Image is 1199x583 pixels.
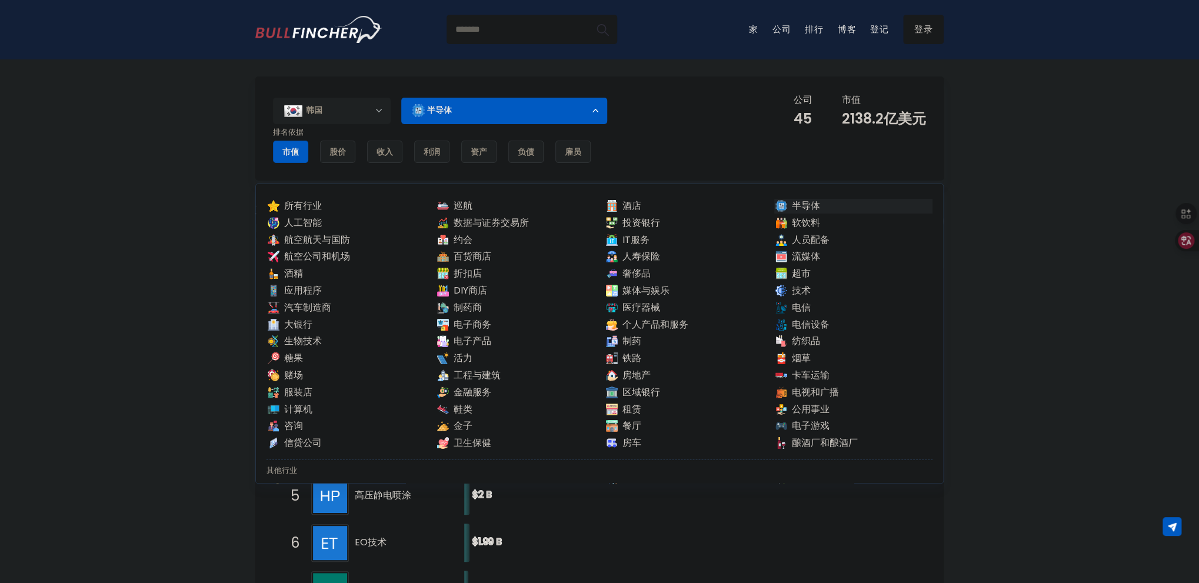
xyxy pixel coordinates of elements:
[436,318,595,332] a: 电子商务
[792,482,839,495] font: 可再生能源
[267,233,425,248] a: 航空航天与国防
[774,233,933,248] a: 人员配备
[605,301,764,315] a: 医疗器械
[838,23,857,35] a: 博客
[454,233,472,246] font: 约会
[284,402,312,416] font: 计算机
[805,23,824,35] a: 排行
[267,368,425,383] a: 赌场
[267,284,425,298] a: 应用程序
[774,334,933,349] a: 纺织品
[605,402,764,417] a: 租赁
[284,249,350,263] font: 航空公司和机场
[842,109,926,128] font: 2138.2亿美元
[605,284,764,298] a: 媒体与娱乐
[355,488,411,502] font: 高压静电喷涂
[267,266,425,281] a: 酒精
[605,385,764,400] a: 区域银行
[870,23,889,35] font: 登记
[436,351,595,366] a: 活力
[267,318,425,332] a: 大银行
[622,318,688,331] font: 个人产品和服务
[622,351,641,365] font: 铁路
[471,146,487,158] font: 资产
[842,93,861,106] font: 市值
[436,301,595,315] a: 制药商
[622,249,660,263] font: 人寿保险
[565,146,581,158] font: 雇员
[424,146,440,158] font: 利润
[774,368,933,383] a: 卡车运输
[267,436,425,451] a: 信贷公司
[267,301,425,315] a: 汽车制造商
[605,216,764,231] a: 投资银行
[605,351,764,366] a: 铁路
[284,334,322,348] font: 生物技术
[436,249,595,264] a: 百货商店
[605,249,764,264] a: 人寿保险
[267,385,425,400] a: 服装店
[622,402,641,416] font: 租赁
[792,233,830,246] font: 人员配备
[622,385,660,399] font: 区域银行
[792,436,858,449] font: 酿酒厂和酿酒厂
[472,488,492,501] text: $2 B
[329,146,346,158] font: 股价
[622,436,641,449] font: 房车
[774,249,933,264] a: 流媒体
[454,419,472,432] font: 金子
[792,249,820,263] font: 流媒体
[454,482,491,495] font: 农业用品
[454,334,491,348] font: 电子产品
[792,216,820,229] font: 软饮料
[284,233,350,246] font: 航空航天与国防
[284,436,322,449] font: 信贷公司
[454,368,501,382] font: 工程与建筑
[454,216,529,229] font: 数据与证券交易所
[903,15,944,44] a: 登录
[454,385,491,399] font: 金融服务
[284,216,322,229] font: 人工智能
[792,318,830,331] font: 电信设备
[454,284,487,297] font: DIY商店
[774,402,933,417] a: 公用事业
[377,146,393,158] font: 收入
[436,284,595,298] a: DIY商店
[291,486,299,505] font: 5
[749,23,758,35] a: 家
[792,301,811,314] font: 电信
[436,385,595,400] a: 金融服务
[255,16,382,43] img: Bullfincher 徽标
[454,249,491,263] font: 百货商店
[284,266,303,280] font: 酒精
[622,368,651,382] font: 房地产
[273,126,304,138] font: 排名依据
[291,533,299,552] font: 6
[267,249,425,264] a: 航空公司和机场
[267,334,425,349] a: 生物技术
[427,104,452,116] font: 半导体
[267,482,425,497] a: 广告
[605,233,764,248] a: IT服务
[622,334,641,348] font: 制药
[605,436,764,451] a: 房车
[772,23,791,35] a: 公司
[774,482,933,497] a: 可再生能源
[454,436,491,449] font: 卫生保健
[267,199,425,214] a: 所有行业
[774,301,933,315] a: 电信
[454,318,491,331] font: 电子商务
[436,216,595,231] a: 数据与证券交易所
[774,351,933,366] a: 烟草
[267,216,425,231] a: 人工智能
[267,465,297,476] font: 其他行业
[282,146,299,158] font: 市值
[267,402,425,417] a: 计算机
[436,368,595,383] a: 工程与建筑
[605,318,764,332] a: 个人产品和服务
[774,385,933,400] a: 电视和广播
[914,23,933,35] font: 登录
[313,526,347,560] img: EO技术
